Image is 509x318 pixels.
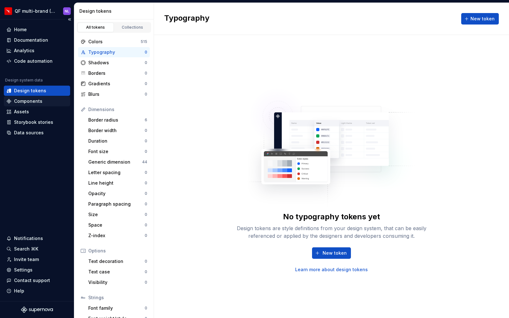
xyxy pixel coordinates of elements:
[1,4,73,18] button: QF multi-brand (Test)NL
[86,199,150,209] a: Paragraph spacing0
[4,7,12,15] img: 6b187050-a3ed-48aa-8485-808e17fcee26.png
[15,8,55,14] div: QF multi-brand (Test)
[145,191,147,196] div: 0
[164,13,209,25] h2: Typography
[86,136,150,146] a: Duration0
[145,117,147,123] div: 6
[14,256,39,263] div: Invite team
[5,78,43,83] div: Design system data
[86,230,150,241] a: Z-index0
[88,117,145,123] div: Border radius
[88,232,145,239] div: Z-index
[86,178,150,188] a: Line height0
[145,280,147,285] div: 0
[88,169,145,176] div: Letter spacing
[145,259,147,264] div: 0
[86,157,150,167] a: Generic dimension44
[14,26,27,33] div: Home
[145,223,147,228] div: 0
[88,39,141,45] div: Colors
[86,115,150,125] a: Border radius6
[4,275,70,286] button: Contact support
[145,170,147,175] div: 0
[78,79,150,89] a: Gradients0
[145,201,147,207] div: 0
[4,96,70,106] a: Components
[14,130,44,136] div: Data sources
[21,307,53,313] svg: Supernova Logo
[142,159,147,165] div: 44
[86,125,150,136] a: Border width0
[86,303,150,313] a: Font family0
[88,70,145,76] div: Borders
[145,71,147,76] div: 0
[295,266,368,273] a: Learn more about design tokens
[145,180,147,186] div: 0
[88,106,147,113] div: Dimensions
[145,128,147,133] div: 0
[229,224,433,240] div: Design tokens are style definitions from your design system, that can be easily referenced or app...
[14,277,50,284] div: Contact support
[4,86,70,96] a: Design tokens
[4,233,70,244] button: Notifications
[86,146,150,157] a: Font size0
[78,47,150,57] a: Typography0
[145,60,147,65] div: 0
[88,138,145,144] div: Duration
[88,91,145,97] div: Blurs
[14,288,24,294] div: Help
[86,256,150,266] a: Text decoration0
[4,265,70,275] a: Settings
[14,88,46,94] div: Design tokens
[88,211,145,218] div: Size
[4,56,70,66] a: Code automation
[88,294,147,301] div: Strings
[86,277,150,287] a: Visibility0
[145,149,147,154] div: 0
[461,13,499,25] button: New token
[4,35,70,45] a: Documentation
[88,269,145,275] div: Text case
[312,247,351,259] button: New token
[88,190,145,197] div: Opacity
[86,167,150,178] a: Letter spacing0
[14,37,48,43] div: Documentation
[4,117,70,127] a: Storybook stories
[470,16,495,22] span: New token
[14,98,42,104] div: Components
[88,305,145,311] div: Font family
[145,212,147,217] div: 0
[88,180,145,186] div: Line height
[4,25,70,35] a: Home
[4,128,70,138] a: Data sources
[117,25,149,30] div: Collections
[141,39,147,44] div: 515
[14,235,43,242] div: Notifications
[14,119,53,125] div: Storybook stories
[14,47,34,54] div: Analytics
[145,138,147,144] div: 0
[88,148,145,155] div: Font size
[88,248,147,254] div: Options
[145,306,147,311] div: 0
[78,58,150,68] a: Shadows0
[78,68,150,78] a: Borders0
[88,258,145,265] div: Text decoration
[78,37,150,47] a: Colors515
[88,159,142,165] div: Generic dimension
[78,89,150,99] a: Blurs0
[4,244,70,254] button: Search ⌘K
[145,81,147,86] div: 0
[145,50,147,55] div: 0
[88,127,145,134] div: Border width
[65,9,69,14] div: NL
[4,254,70,265] a: Invite team
[14,109,29,115] div: Assets
[4,46,70,56] a: Analytics
[88,60,145,66] div: Shadows
[4,286,70,296] button: Help
[88,81,145,87] div: Gradients
[323,250,347,256] span: New token
[88,279,145,286] div: Visibility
